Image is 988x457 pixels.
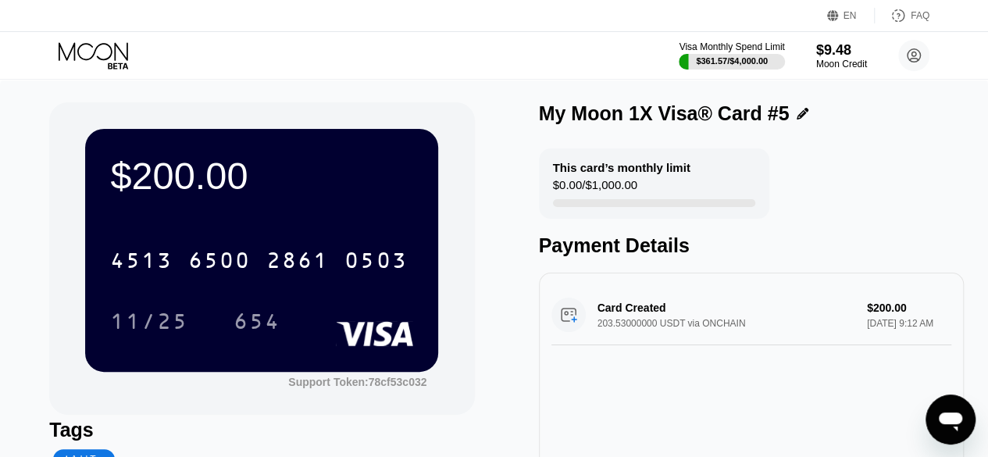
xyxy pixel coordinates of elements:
div: 11/25 [110,311,188,336]
div: $361.57 / $4,000.00 [696,56,768,66]
div: $9.48 [816,42,867,59]
div: Visa Monthly Spend Limit$361.57/$4,000.00 [679,41,784,70]
iframe: Button to launch messaging window [926,395,976,445]
div: 2861 [266,250,329,275]
div: 654 [234,311,280,336]
div: $200.00 [110,154,413,198]
div: Support Token:78cf53c032 [288,376,426,388]
div: My Moon 1X Visa® Card #5 [539,102,790,125]
div: 4513 [110,250,173,275]
div: EN [844,10,857,21]
div: FAQ [911,10,929,21]
div: $0.00 / $1,000.00 [553,178,637,199]
div: 654 [222,302,292,341]
div: This card’s monthly limit [553,161,690,174]
div: Support Token: 78cf53c032 [288,376,426,388]
div: Visa Monthly Spend Limit [679,41,784,52]
div: 6500 [188,250,251,275]
div: 4513650028610503 [101,241,416,280]
div: 11/25 [98,302,200,341]
div: Payment Details [539,234,964,257]
div: $9.48Moon Credit [816,42,867,70]
div: EN [827,8,875,23]
div: 0503 [344,250,407,275]
div: Moon Credit [816,59,867,70]
div: Tags [49,419,474,441]
div: FAQ [875,8,929,23]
